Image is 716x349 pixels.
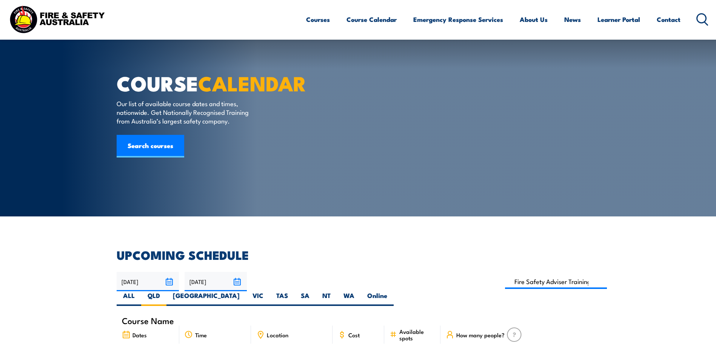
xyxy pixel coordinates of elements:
h1: COURSE [117,74,303,92]
span: Available spots [399,328,435,341]
label: SA [294,291,316,306]
input: From date [117,272,179,291]
a: Courses [306,9,330,29]
a: Course Calendar [346,9,397,29]
a: Emergency Response Services [413,9,503,29]
span: How many people? [456,332,505,338]
span: Dates [132,332,147,338]
p: Our list of available course dates and times, nationwide. Get Nationally Recognised Training from... [117,99,254,125]
a: Search courses [117,135,184,158]
label: ALL [117,291,141,306]
label: QLD [141,291,166,306]
a: About Us [520,9,548,29]
input: To date [185,272,247,291]
span: Time [195,332,207,338]
label: VIC [246,291,270,306]
a: Learner Portal [597,9,640,29]
strong: CALENDAR [198,67,306,98]
span: Location [267,332,288,338]
label: WA [337,291,361,306]
a: Contact [657,9,681,29]
label: Online [361,291,394,306]
h2: UPCOMING SCHEDULE [117,249,600,260]
input: Search Course [505,274,607,289]
label: [GEOGRAPHIC_DATA] [166,291,246,306]
span: Cost [348,332,360,338]
label: NT [316,291,337,306]
span: Course Name [122,317,174,324]
label: TAS [270,291,294,306]
a: News [564,9,581,29]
